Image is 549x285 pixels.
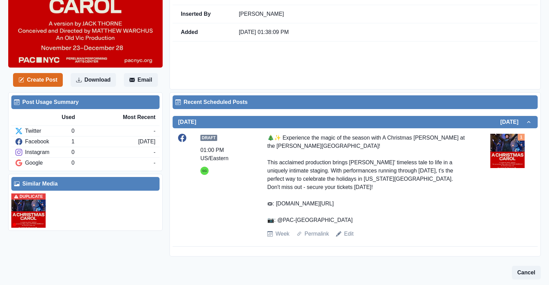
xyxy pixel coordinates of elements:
[178,119,196,125] h2: [DATE]
[15,159,71,167] div: Google
[231,23,538,41] td: [DATE] 01:38:09 PM
[62,113,109,121] div: Used
[154,127,155,135] div: -
[239,11,284,17] a: [PERSON_NAME]
[124,73,158,87] button: Email
[276,230,290,238] a: Week
[173,116,538,128] button: [DATE][DATE]
[518,134,525,141] div: Total Media Attached
[173,5,231,23] td: Inserted By
[71,73,116,87] button: Download
[14,180,157,188] div: Similar Media
[71,148,153,156] div: 0
[200,135,217,141] span: Draft
[490,134,525,168] img: w2z26jgmddhxdyerekb7
[175,98,535,106] div: Recent Scheduled Posts
[15,138,71,146] div: Facebook
[173,23,231,41] td: Added
[71,159,153,167] div: 0
[154,159,155,167] div: -
[11,193,46,228] img: zxasranqrdf5bprqeb0w
[154,148,155,156] div: -
[512,266,541,280] button: Cancel
[202,167,207,175] div: Sarah Gleason
[15,148,71,156] div: Instagram
[14,98,157,106] div: Post Usage Summary
[138,138,155,146] div: [DATE]
[71,138,138,146] div: 1
[108,113,155,121] div: Most Recent
[173,128,538,246] div: [DATE][DATE]
[15,127,71,135] div: Twitter
[267,134,465,224] div: 🎄✨ Experience the magic of the season with A Christmas [PERSON_NAME] at the [PERSON_NAME][GEOGRAP...
[344,230,354,238] a: Edit
[305,230,329,238] a: Permalink
[200,146,242,163] div: 01:00 PM US/Eastern
[71,127,153,135] div: 0
[500,119,525,125] h2: [DATE]
[11,193,46,200] div: DUPLICATE
[13,73,63,87] button: Create Post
